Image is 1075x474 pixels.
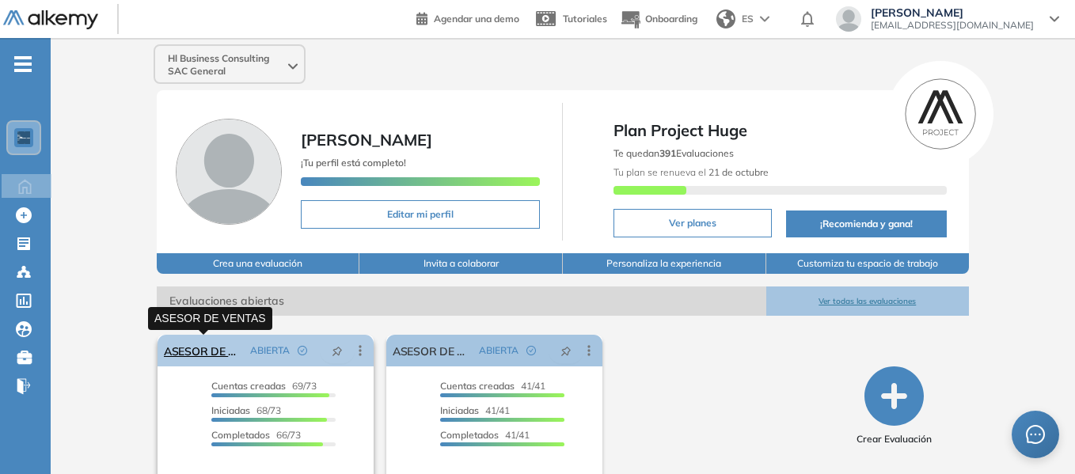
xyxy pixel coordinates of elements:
span: ¡Tu perfil está completo! [301,157,406,169]
b: 391 [659,147,676,159]
b: 21 de octubre [706,166,769,178]
span: Onboarding [645,13,697,25]
button: Crea una evaluación [157,253,360,274]
button: Customiza tu espacio de trabajo [766,253,970,274]
a: ASESOR DE VENTAS [393,335,473,366]
img: Foto de perfil [176,119,282,225]
i: - [14,63,32,66]
span: Tutoriales [563,13,607,25]
span: ABIERTA [250,343,290,358]
a: Agendar una demo [416,8,519,27]
button: Editar mi perfil [301,200,541,229]
span: Agendar una demo [434,13,519,25]
img: arrow [760,16,769,22]
span: Cuentas creadas [440,380,515,392]
img: https://assets.alkemy.org/workspaces/1802/d452bae4-97f6-47ab-b3bf-1c40240bc960.jpg [17,131,30,144]
span: pushpin [560,344,572,357]
span: [EMAIL_ADDRESS][DOMAIN_NAME] [871,19,1034,32]
span: Iniciadas [211,404,250,416]
span: [PERSON_NAME] [871,6,1034,19]
span: pushpin [332,344,343,357]
span: Plan Project Huge [613,119,947,142]
button: Personaliza la experiencia [563,253,766,274]
img: world [716,9,735,28]
span: 41/41 [440,380,545,392]
span: Completados [440,429,499,441]
span: Evaluaciones abiertas [157,286,766,316]
span: 69/73 [211,380,317,392]
span: Cuentas creadas [211,380,286,392]
span: 41/41 [440,404,510,416]
span: Completados [211,429,270,441]
button: Ver planes [613,209,772,237]
span: 41/41 [440,429,530,441]
span: ABIERTA [479,343,519,358]
button: Onboarding [620,2,697,36]
button: pushpin [320,338,355,363]
button: Ver todas las evaluaciones [766,286,970,316]
span: message [1026,425,1045,444]
span: check-circle [526,346,536,355]
span: 66/73 [211,429,301,441]
button: Invita a colaborar [359,253,563,274]
span: [PERSON_NAME] [301,130,432,150]
button: ¡Recomienda y gana! [786,210,947,237]
button: Crear Evaluación [857,366,932,446]
span: Hl Business Consulting SAC General [168,52,285,78]
div: ASESOR DE VENTAS [148,307,272,330]
span: Crear Evaluación [857,432,932,446]
span: ES [742,12,754,26]
span: 68/73 [211,404,281,416]
span: Te quedan Evaluaciones [613,147,734,159]
button: pushpin [549,338,583,363]
span: Iniciadas [440,404,479,416]
a: ASESOR DE VENTAS [164,335,244,366]
img: Logo [3,10,98,30]
span: Tu plan se renueva el [613,166,769,178]
span: check-circle [298,346,307,355]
